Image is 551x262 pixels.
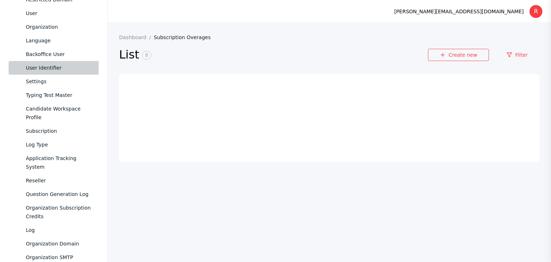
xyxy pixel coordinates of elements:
div: Organization [26,23,93,31]
a: Log Type [9,138,99,151]
a: Create new [428,49,489,61]
a: Organization Subscription Credits [9,201,99,223]
a: Language [9,34,99,47]
h2: List [119,47,428,62]
div: Log Type [26,140,93,149]
div: Organization Domain [26,239,93,248]
div: [PERSON_NAME][EMAIL_ADDRESS][DOMAIN_NAME] [394,7,524,16]
div: Candidate Workspace Profile [26,104,93,122]
a: User Identifier [9,61,99,75]
a: User [9,6,99,20]
a: Candidate Workspace Profile [9,102,99,124]
a: Reseller [9,174,99,187]
div: Backoffice User [26,50,93,59]
div: Language [26,36,93,45]
div: User [26,9,93,18]
a: Typing Test Master [9,88,99,102]
a: Subscription [9,124,99,138]
div: Settings [26,77,93,86]
a: Settings [9,75,99,88]
a: Application Tracking System [9,151,99,174]
div: Application Tracking System [26,154,93,171]
a: Organization Domain [9,237,99,251]
div: Log [26,226,93,234]
a: Log [9,223,99,237]
a: Question Generation Log [9,187,99,201]
a: Backoffice User [9,47,99,61]
div: Organization Subscription Credits [26,203,93,221]
div: Subscription [26,127,93,135]
a: Subscription Overages [154,34,216,40]
div: Reseller [26,176,93,185]
div: Question Generation Log [26,190,93,198]
span: 0 [142,51,151,60]
div: Typing Test Master [26,91,93,99]
a: Filter [495,49,540,61]
a: Dashboard [119,34,154,40]
div: Organization SMTP [26,253,93,262]
div: User Identifier [26,64,93,72]
div: R [529,5,542,18]
a: Organization [9,20,99,34]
